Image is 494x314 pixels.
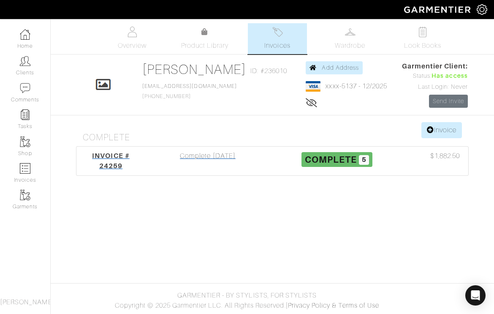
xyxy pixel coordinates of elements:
a: Send Invite [429,95,468,108]
a: [EMAIL_ADDRESS][DOMAIN_NAME] [142,83,237,89]
a: Product Library [175,27,234,51]
img: garments-icon-b7da505a4dc4fd61783c78ac3ca0ef83fa9d6f193b1c9dc38574b1d14d53ca28.png [20,190,30,200]
img: comment-icon-a0a6a9ef722e966f86d9cbdc48e553b5cf19dbc54f86b18d962a5391bc8f6eb6.png [20,83,30,93]
a: Look Books [393,23,452,54]
img: basicinfo-40fd8af6dae0f16599ec9e87c0ef1c0a1fdea2edbe929e3d69a839185d80c458.svg [127,27,138,37]
img: wardrobe-487a4870c1b7c33e795ec22d11cfc2ed9d08956e64fb3008fe2437562e282088.svg [345,27,356,37]
a: Invoices [248,23,307,54]
span: [PHONE_NUMBER] [142,83,237,99]
span: Product Library [181,41,229,51]
a: Overview [103,23,162,54]
img: dashboard-icon-dbcd8f5a0b271acd01030246c82b418ddd0df26cd7fceb0bd07c9910d44c42f6.png [20,29,30,40]
span: Add Address [322,64,359,71]
img: clients-icon-6bae9207a08558b7cb47a8932f037763ab4055f8c8b6bfacd5dc20c3e0201464.png [20,56,30,66]
span: Copyright © 2025 Garmentier LLC. All Rights Reserved. [115,302,286,309]
span: ID: #236010 [250,66,287,76]
a: Wardrobe [320,23,380,54]
img: gear-icon-white-bd11855cb880d31180b6d7d6211b90ccbf57a29d726f0c71d8c61bd08dd39cc2.png [477,4,487,15]
span: Has access [432,71,468,81]
span: INVOICE # 24259 [92,152,129,170]
a: Invoice [421,122,462,138]
img: garments-icon-b7da505a4dc4fd61783c78ac3ca0ef83fa9d6f193b1c9dc38574b1d14d53ca28.png [20,137,30,147]
img: todo-9ac3debb85659649dc8f770b8b6100bb5dab4b48dedcbae339e5042a72dfd3cc.svg [418,27,428,37]
div: Last Login: Never [402,82,468,92]
span: Wardrobe [335,41,365,51]
div: Status: [402,71,468,81]
a: [PERSON_NAME] [142,62,247,77]
span: $1,882.50 [430,151,459,161]
span: 5 [359,155,369,165]
a: INVOICE # 24259 Complete [DATE] Complete 5 $1,882.50 [76,146,469,176]
div: Open Intercom Messenger [465,285,486,306]
a: xxxx-5137 - 12/2025 [326,82,387,90]
a: Privacy Policy & Terms of Use [288,302,379,309]
img: reminder-icon-8004d30b9f0a5d33ae49ab947aed9ed385cf756f9e5892f1edd6e32f2345188e.png [20,109,30,120]
span: Invoices [264,41,290,51]
span: Look Books [404,41,442,51]
span: Overview [118,41,146,51]
h4: Complete [83,132,469,143]
img: visa-934b35602734be37eb7d5d7e5dbcd2044c359bf20a24dc3361ca3fa54326a8a7.png [306,81,320,92]
a: Add Address [306,61,363,74]
span: Garmentier Client: [402,61,468,71]
img: garmentier-logo-header-white-b43fb05a5012e4ada735d5af1a66efaba907eab6374d6393d1fbf88cb4ef424d.png [400,2,477,17]
img: orders-icon-0abe47150d42831381b5fb84f609e132dff9fe21cb692f30cb5eec754e2cba89.png [20,163,30,174]
span: Complete [305,154,357,165]
img: orders-27d20c2124de7fd6de4e0e44c1d41de31381a507db9b33961299e4e07d508b8c.svg [272,27,283,37]
div: Complete [DATE] [143,151,272,171]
